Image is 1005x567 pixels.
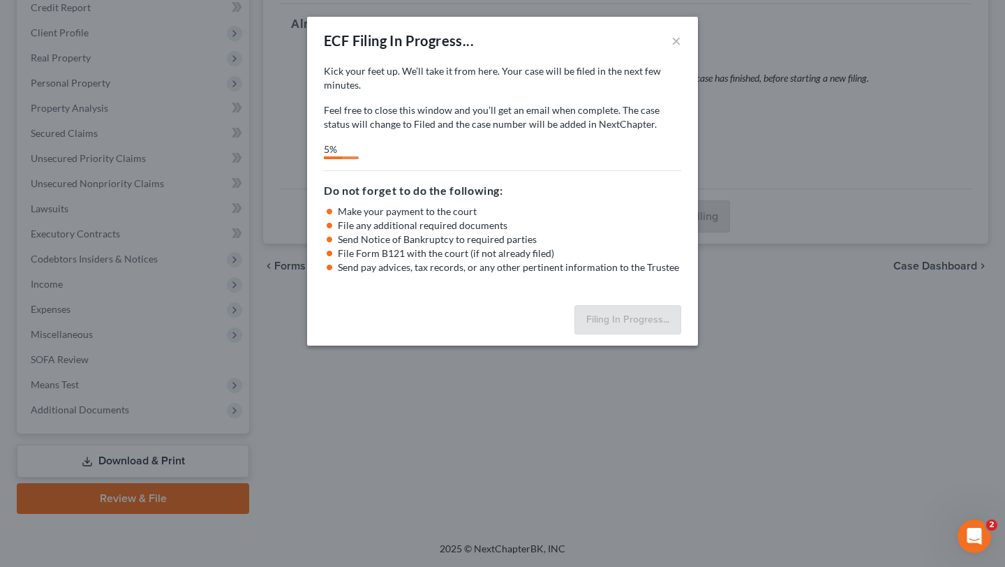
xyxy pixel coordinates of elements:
[338,219,681,233] li: File any additional required documents
[338,205,681,219] li: Make your payment to the court
[324,182,681,199] h5: Do not forget to do the following:
[671,32,681,49] button: ×
[338,233,681,246] li: Send Notice of Bankruptcy to required parties
[574,305,681,334] button: Filing In Progress...
[958,520,991,553] iframe: Intercom live chat
[338,260,681,274] li: Send pay advices, tax records, or any other pertinent information to the Trustee
[324,142,342,156] div: 5%
[338,246,681,260] li: File Form B121 with the court (if not already filed)
[986,520,997,531] span: 2
[324,103,681,131] p: Feel free to close this window and you’ll get an email when complete. The case status will change...
[324,31,474,50] div: ECF Filing In Progress...
[324,64,681,92] p: Kick your feet up. We’ll take it from here. Your case will be filed in the next few minutes.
